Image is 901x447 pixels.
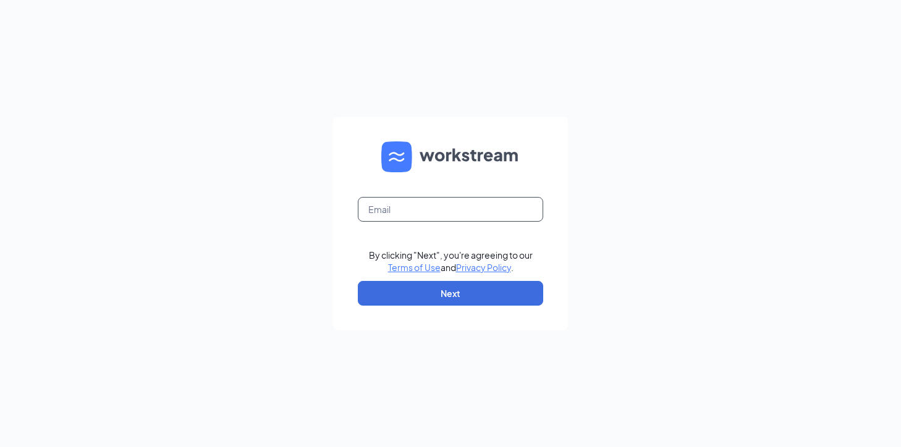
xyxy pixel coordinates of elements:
div: By clicking "Next", you're agreeing to our and . [369,249,533,274]
a: Privacy Policy [456,262,511,273]
input: Email [358,197,543,222]
a: Terms of Use [388,262,441,273]
img: WS logo and Workstream text [381,141,520,172]
button: Next [358,281,543,306]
